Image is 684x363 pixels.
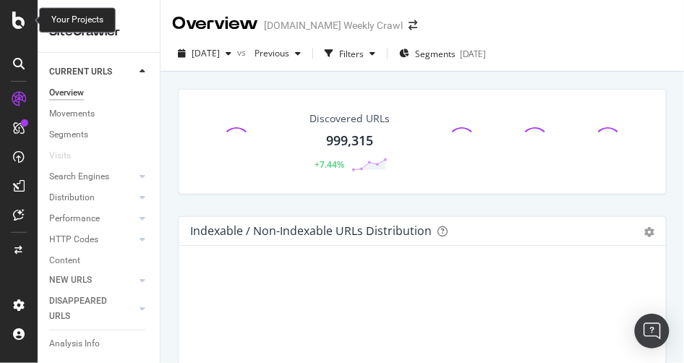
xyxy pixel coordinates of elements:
button: Previous [249,42,307,65]
a: Distribution [49,190,135,205]
a: HTTP Codes [49,232,135,247]
a: Content [49,253,150,268]
div: +7.44% [315,158,344,171]
div: NEW URLS [49,273,92,288]
a: CURRENT URLS [49,64,135,80]
div: Filters [339,48,364,60]
div: Content [49,253,80,268]
button: Segments[DATE] [393,42,492,65]
span: 2025 Sep. 11th [192,47,220,59]
div: Overview [172,12,258,36]
a: Visits [49,148,85,163]
div: DISAPPEARED URLS [49,294,122,324]
button: Filters [319,42,381,65]
span: Segments [415,48,456,60]
div: Performance [49,211,100,226]
div: Overview [49,85,84,101]
div: gear [644,227,654,237]
button: [DATE] [172,42,237,65]
a: NEW URLS [49,273,135,288]
a: DISAPPEARED URLS [49,294,135,324]
span: Previous [249,47,289,59]
div: [DOMAIN_NAME] Weekly Crawl [264,18,403,33]
div: HTTP Codes [49,232,98,247]
div: Your Projects [51,14,103,26]
a: Movements [49,106,150,121]
a: Performance [49,211,135,226]
div: Analysis Info [49,336,100,351]
div: 999,315 [326,132,373,150]
div: Segments [49,127,88,142]
a: Segments [49,127,150,142]
div: Discovered URLs [309,111,390,126]
div: Indexable / Non-Indexable URLs Distribution [190,223,432,238]
div: Distribution [49,190,95,205]
div: Visits [49,148,71,163]
span: vs [237,46,249,59]
div: arrow-right-arrow-left [409,20,417,30]
div: CURRENT URLS [49,64,112,80]
a: Analysis Info [49,336,150,351]
a: Search Engines [49,169,135,184]
div: Search Engines [49,169,109,184]
div: Movements [49,106,95,121]
a: Overview [49,85,150,101]
div: Open Intercom Messenger [635,314,670,349]
div: [DATE] [460,48,486,60]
